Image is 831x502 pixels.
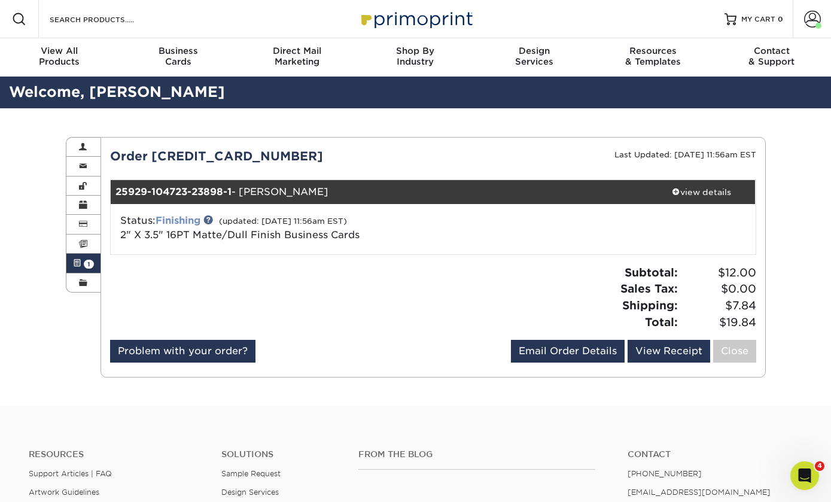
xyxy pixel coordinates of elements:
[118,38,237,77] a: BusinessCards
[356,6,476,32] img: Primoprint
[84,260,94,269] span: 1
[221,488,279,497] a: Design Services
[221,469,281,478] a: Sample Request
[475,38,593,77] a: DesignServices
[628,469,702,478] a: [PHONE_NUMBER]
[110,340,255,363] a: Problem with your order?
[681,281,756,297] span: $0.00
[356,45,474,56] span: Shop By
[614,150,756,159] small: Last Updated: [DATE] 11:56am EST
[741,14,775,25] span: MY CART
[356,45,474,67] div: Industry
[681,264,756,281] span: $12.00
[511,340,625,363] a: Email Order Details
[648,180,756,204] a: view details
[118,45,237,56] span: Business
[648,186,756,198] div: view details
[120,229,360,241] a: 2" X 3.5" 16PT Matte/Dull Finish Business Cards
[790,461,819,490] iframe: Intercom live chat
[156,215,200,226] a: Finishing
[593,45,712,67] div: & Templates
[713,340,756,363] a: Close
[778,15,783,23] span: 0
[118,45,237,67] div: Cards
[713,45,831,56] span: Contact
[238,38,356,77] a: Direct MailMarketing
[29,449,203,460] h4: Resources
[628,488,771,497] a: [EMAIL_ADDRESS][DOMAIN_NAME]
[713,38,831,77] a: Contact& Support
[221,449,341,460] h4: Solutions
[238,45,356,67] div: Marketing
[111,214,540,242] div: Status:
[475,45,593,67] div: Services
[622,299,678,312] strong: Shipping:
[681,314,756,331] span: $19.84
[593,45,712,56] span: Resources
[620,282,678,295] strong: Sales Tax:
[593,38,712,77] a: Resources& Templates
[628,340,710,363] a: View Receipt
[625,266,678,279] strong: Subtotal:
[115,186,232,197] strong: 25929-104723-23898-1
[358,449,595,460] h4: From the Blog
[356,38,474,77] a: Shop ByIndustry
[111,180,648,204] div: - [PERSON_NAME]
[628,449,802,460] a: Contact
[238,45,356,56] span: Direct Mail
[713,45,831,67] div: & Support
[48,12,165,26] input: SEARCH PRODUCTS.....
[101,147,433,165] div: Order [CREDIT_CARD_NUMBER]
[815,461,824,471] span: 4
[645,315,678,328] strong: Total:
[219,217,347,226] small: (updated: [DATE] 11:56am EST)
[66,254,101,273] a: 1
[681,297,756,314] span: $7.84
[475,45,593,56] span: Design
